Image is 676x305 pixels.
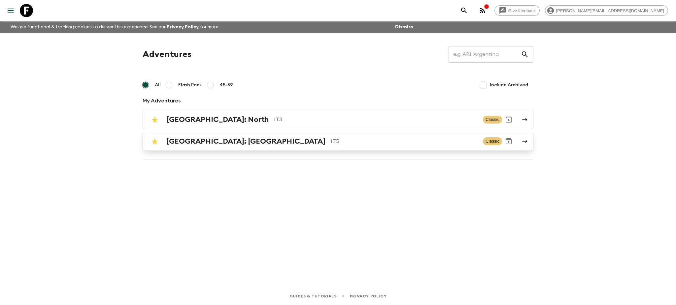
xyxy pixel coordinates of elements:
span: Classic [483,116,502,124]
a: Give feedback [494,5,540,16]
span: Include Archived [490,82,528,88]
p: My Adventures [143,97,533,105]
span: Flash Pack [178,82,202,88]
div: [PERSON_NAME][EMAIL_ADDRESS][DOMAIN_NAME] [545,5,668,16]
h2: [GEOGRAPHIC_DATA]: [GEOGRAPHIC_DATA] [167,137,325,146]
button: Archive [502,135,515,148]
a: [GEOGRAPHIC_DATA]: [GEOGRAPHIC_DATA]IT5ClassicArchive [143,132,533,151]
a: Privacy Policy [167,25,199,29]
span: All [155,82,161,88]
span: 45-59 [220,82,233,88]
span: Classic [483,137,502,145]
button: search adventures [457,4,471,17]
span: Give feedback [505,8,539,13]
input: e.g. AR1, Argentina [449,45,521,64]
span: [PERSON_NAME][EMAIL_ADDRESS][DOMAIN_NAME] [553,8,668,13]
h2: [GEOGRAPHIC_DATA]: North [167,115,269,124]
button: Archive [502,113,515,126]
button: Dismiss [393,22,415,32]
p: IT3 [274,116,478,124]
a: [GEOGRAPHIC_DATA]: NorthIT3ClassicArchive [143,110,533,129]
a: Privacy Policy [350,292,387,300]
h1: Adventures [143,48,191,61]
button: menu [4,4,17,17]
p: We use functional & tracking cookies to deliver this experience. See our for more. [8,21,222,33]
p: IT5 [331,137,478,145]
a: Guides & Tutorials [289,292,337,300]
